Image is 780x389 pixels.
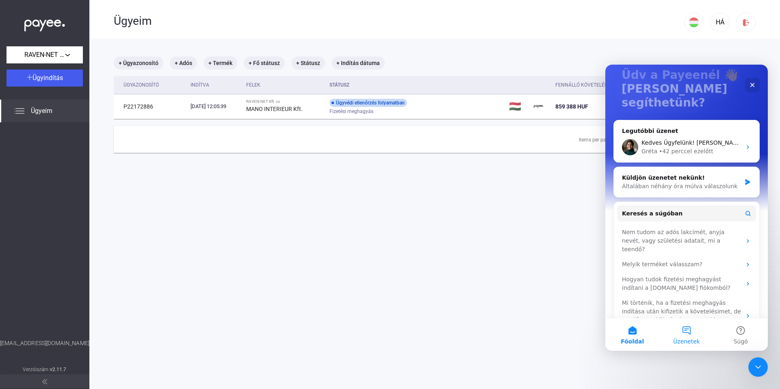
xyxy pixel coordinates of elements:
[191,80,209,90] div: Indítva
[24,50,65,60] span: RAVEN-NET Kft.
[534,102,544,111] img: payee-logo
[246,80,323,90] div: Felek
[114,14,684,28] div: Ügyeim
[748,357,768,377] iframe: Intercom live chat
[555,103,588,110] span: 859 388 HUF
[17,117,136,126] div: Általában néhány óra múlva válaszolunk
[17,145,77,153] span: Keresés a súgóban
[108,254,162,286] button: Súgó
[742,18,750,27] img: logout-red
[331,57,385,70] mat-chip: + Indítás dátuma
[42,379,47,384] img: arrow-double-left-grey.svg
[191,102,240,111] div: [DATE] 12:05:39
[17,196,136,204] div: Melyik terméket válasszam?
[204,57,237,70] mat-chip: + Termék
[114,57,163,70] mat-chip: + Ügyazonosító
[54,254,108,286] button: Üzenetek
[140,13,154,28] div: Bezárás
[50,367,67,372] strong: v2.11.7
[246,80,260,90] div: Felek
[689,17,699,27] img: HU
[710,13,730,32] button: HÁ
[123,80,184,90] div: Ügyazonosító
[329,99,407,107] div: Ügyvédi ellenőrzés folyamatban
[684,13,704,32] button: HU
[128,274,143,280] span: Súgó
[17,163,136,189] div: Nem tudom az adós lakcímét, anyja nevét, vagy születési adatait, mi a teendő?
[17,211,136,228] div: Hogyan tudok fizetési meghagyást indítani a [DOMAIN_NAME] fiókomból?
[68,274,95,280] span: Üzenetek
[12,231,151,272] div: Mi történik, ha a fizetési meghagyás indítása után kifizetik a követelésimet, de az előzetes költ...
[27,74,32,80] img: plus-white.svg
[713,17,727,27] div: HÁ
[191,80,240,90] div: Indítva
[736,13,756,32] button: logout-red
[506,94,531,119] td: 🇭🇺
[17,109,136,117] div: Küldjön üzenetet nekünk!
[123,80,159,90] div: Ügyazonosító
[12,207,151,231] div: Hogyan tudok fizetési meghagyást indítani a [DOMAIN_NAME] fiókomból?
[170,57,197,70] mat-chip: + Adós
[605,65,768,351] iframe: Intercom live chat
[8,102,154,133] div: Küldjön üzenetet nekünk!Általában néhány óra múlva válaszolunk
[246,106,303,112] strong: MANO INTERIEUR Kft.
[555,80,607,90] div: Fennálló követelés
[36,83,52,91] div: Gréta
[15,274,39,280] span: Főoldal
[246,99,323,104] div: RAVEN-NET Kft. vs
[36,75,280,81] span: Kedves Ügyfelünk! [PERSON_NAME], utána nézek. El tudná küldeni az ügyazonosítót?
[6,46,83,63] button: RAVEN-NET Kft.
[24,15,65,32] img: white-payee-white-dot.svg
[6,70,83,87] button: Ügyindítás
[31,106,52,116] span: Ügyeim
[32,74,63,82] span: Ügyindítás
[244,57,285,70] mat-chip: + Fő státusz
[54,83,108,91] div: • 42 perccel ezelőtt
[579,135,613,145] div: Items per page:
[555,80,636,90] div: Fennálló követelés
[15,106,24,116] img: list.svg
[12,160,151,192] div: Nem tudom az adós lakcímét, anyja nevét, vagy születési adatait, mi a teendő?
[291,57,325,70] mat-chip: + Státusz
[17,234,136,268] div: Mi történik, ha a fizetési meghagyás indítása után kifizetik a követelésimet, de az előzetes költ...
[114,94,187,119] td: P22172886
[326,76,506,94] th: Státusz
[12,192,151,207] div: Melyik terméket válasszam?
[329,106,373,116] span: Fizetési meghagyás
[12,141,151,157] button: Keresés a súgóban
